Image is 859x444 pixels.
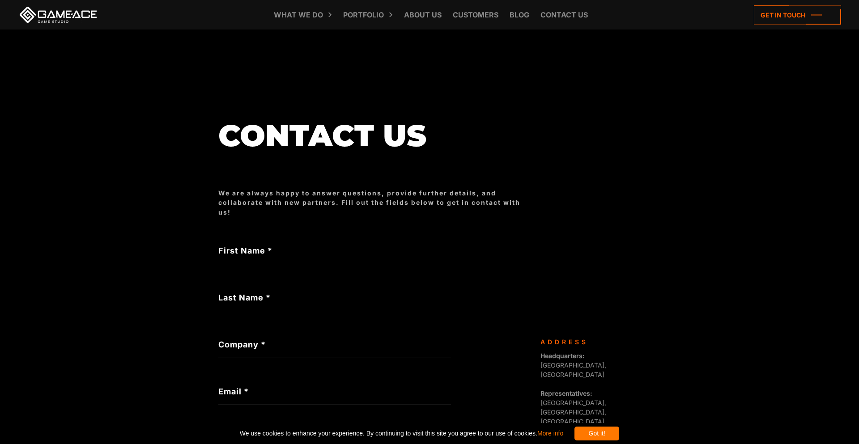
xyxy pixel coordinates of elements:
[540,389,606,435] span: [GEOGRAPHIC_DATA], [GEOGRAPHIC_DATA], [GEOGRAPHIC_DATA], [GEOGRAPHIC_DATA]
[537,430,563,437] a: More info
[540,389,592,397] strong: Representatives:
[218,292,451,304] label: Last Name *
[218,119,532,152] h1: Contact us
[218,385,451,397] label: Email *
[218,188,532,217] div: We are always happy to answer questions, provide further details, and collaborate with new partne...
[540,352,606,378] span: [GEOGRAPHIC_DATA], [GEOGRAPHIC_DATA]
[540,337,634,347] div: Address
[218,338,451,351] label: Company *
[218,245,451,257] label: First Name *
[754,5,841,25] a: Get in touch
[574,427,619,440] div: Got it!
[240,427,563,440] span: We use cookies to enhance your experience. By continuing to visit this site you agree to our use ...
[540,352,585,359] strong: Headquarters:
